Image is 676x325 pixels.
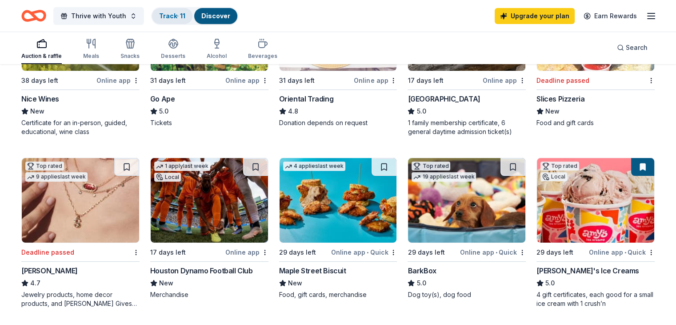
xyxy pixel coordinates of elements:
[21,158,140,308] a: Image for Kendra ScottTop rated9 applieslast weekDeadline passed[PERSON_NAME]4.7Jewelry products,...
[21,75,58,86] div: 38 days left
[150,290,268,299] div: Merchandise
[279,93,334,104] div: Oriental Trading
[416,278,426,288] span: 5.0
[21,35,62,64] button: Auction & raffle
[626,42,648,53] span: Search
[624,249,626,256] span: •
[412,162,450,171] div: Top rated
[495,8,575,24] a: Upgrade your plan
[71,11,126,21] span: Thrive with Youth
[279,75,315,86] div: 31 days left
[120,53,140,60] div: Snacks
[610,39,655,57] button: Search
[21,5,46,26] a: Home
[151,7,238,25] button: Track· 11Discover
[408,158,525,243] img: Image for BarkBox
[460,247,526,258] div: Online app Quick
[150,75,186,86] div: 31 days left
[496,249,497,256] span: •
[288,278,302,288] span: New
[150,158,268,299] a: Image for Houston Dynamo Football Club1 applylast weekLocal17 days leftOnline appHouston Dynamo F...
[83,35,99,64] button: Meals
[30,278,40,288] span: 4.7
[248,53,277,60] div: Beverages
[589,247,655,258] div: Online app Quick
[150,265,253,276] div: Houston Dynamo Football Club
[21,290,140,308] div: Jewelry products, home decor products, and [PERSON_NAME] Gives Back event in-store or online (or ...
[201,12,230,20] a: Discover
[150,247,186,258] div: 17 days left
[120,35,140,64] button: Snacks
[408,118,526,136] div: 1 family membership certificate, 6 general daytime admission ticket(s)
[354,75,397,86] div: Online app
[21,265,78,276] div: [PERSON_NAME]
[96,75,140,86] div: Online app
[536,93,584,104] div: Slices Pizzeria
[412,172,476,182] div: 19 applies last week
[545,106,560,117] span: New
[161,53,185,60] div: Desserts
[279,158,397,299] a: Image for Maple Street Biscuit4 applieslast week29 days leftOnline app•QuickMaple Street BiscuitN...
[536,247,573,258] div: 29 days left
[21,93,59,104] div: Nice Wines
[21,118,140,136] div: Certificate for an in-person, guided, educational, wine class
[408,290,526,299] div: Dog toy(s), dog food
[408,247,444,258] div: 29 days left
[408,93,480,104] div: [GEOGRAPHIC_DATA]
[578,8,642,24] a: Earn Rewards
[408,265,436,276] div: BarkBox
[416,106,426,117] span: 5.0
[288,106,298,117] span: 4.8
[408,75,443,86] div: 17 days left
[279,247,316,258] div: 29 days left
[331,247,397,258] div: Online app Quick
[225,247,268,258] div: Online app
[150,93,175,104] div: Go Ape
[225,75,268,86] div: Online app
[207,53,227,60] div: Alcohol
[536,290,655,308] div: 4 gift certificates, each good for a small ice cream with 1 crush’n
[483,75,526,86] div: Online app
[21,53,62,60] div: Auction & raffle
[279,118,397,127] div: Donation depends on request
[25,172,88,182] div: 9 applies last week
[536,75,589,86] div: Deadline passed
[22,158,139,243] img: Image for Kendra Scott
[25,162,64,171] div: Top rated
[159,106,168,117] span: 5.0
[151,158,268,243] img: Image for Houston Dynamo Football Club
[536,118,655,127] div: Food and gift cards
[283,162,345,171] div: 4 applies last week
[279,265,346,276] div: Maple Street Biscuit
[154,173,181,182] div: Local
[537,158,654,243] img: Image for Amy's Ice Creams
[207,35,227,64] button: Alcohol
[21,247,74,258] div: Deadline passed
[536,265,639,276] div: [PERSON_NAME]'s Ice Creams
[30,106,44,117] span: New
[150,118,268,127] div: Tickets
[408,158,526,299] a: Image for BarkBoxTop rated19 applieslast week29 days leftOnline app•QuickBarkBox5.0Dog toy(s), do...
[154,162,210,171] div: 1 apply last week
[279,290,397,299] div: Food, gift cards, merchandise
[53,7,144,25] button: Thrive with Youth
[159,12,185,20] a: Track· 11
[161,35,185,64] button: Desserts
[248,35,277,64] button: Beverages
[280,158,397,243] img: Image for Maple Street Biscuit
[536,158,655,308] a: Image for Amy's Ice CreamsTop ratedLocal29 days leftOnline app•Quick[PERSON_NAME]'s Ice Creams5.0...
[540,162,579,171] div: Top rated
[545,278,555,288] span: 5.0
[83,53,99,60] div: Meals
[367,249,368,256] span: •
[159,278,173,288] span: New
[540,172,567,181] div: Local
